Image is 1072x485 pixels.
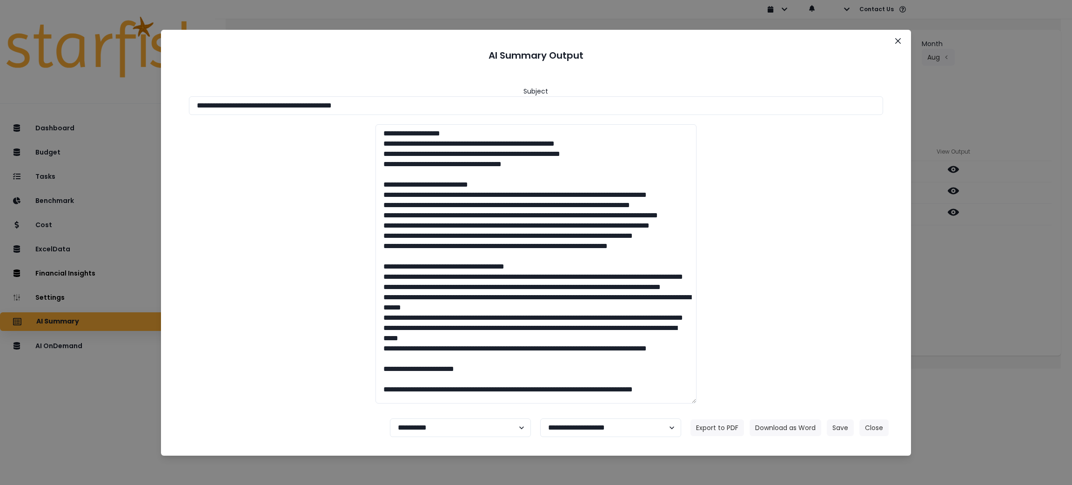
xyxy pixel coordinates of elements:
[859,419,889,436] button: Close
[891,34,905,48] button: Close
[750,419,821,436] button: Download as Word
[827,419,854,436] button: Save
[523,87,548,96] header: Subject
[690,419,744,436] button: Export to PDF
[172,41,900,70] header: AI Summary Output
